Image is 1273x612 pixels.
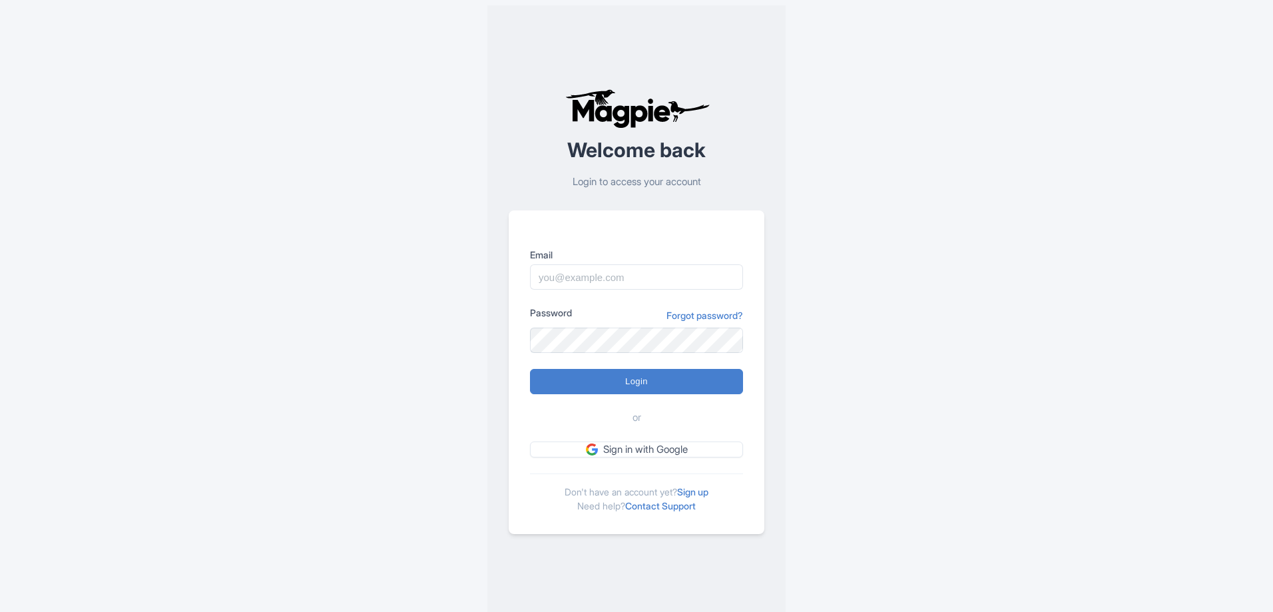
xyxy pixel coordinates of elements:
[625,500,696,511] a: Contact Support
[633,410,641,426] span: or
[530,248,743,262] label: Email
[530,306,572,320] label: Password
[509,139,764,161] h2: Welcome back
[509,174,764,190] p: Login to access your account
[586,444,598,456] img: google.svg
[666,308,743,322] a: Forgot password?
[530,369,743,394] input: Login
[530,442,743,458] a: Sign in with Google
[530,473,743,513] div: Don't have an account yet? Need help?
[562,89,712,129] img: logo-ab69f6fb50320c5b225c76a69d11143b.png
[530,264,743,290] input: you@example.com
[677,486,708,497] a: Sign up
